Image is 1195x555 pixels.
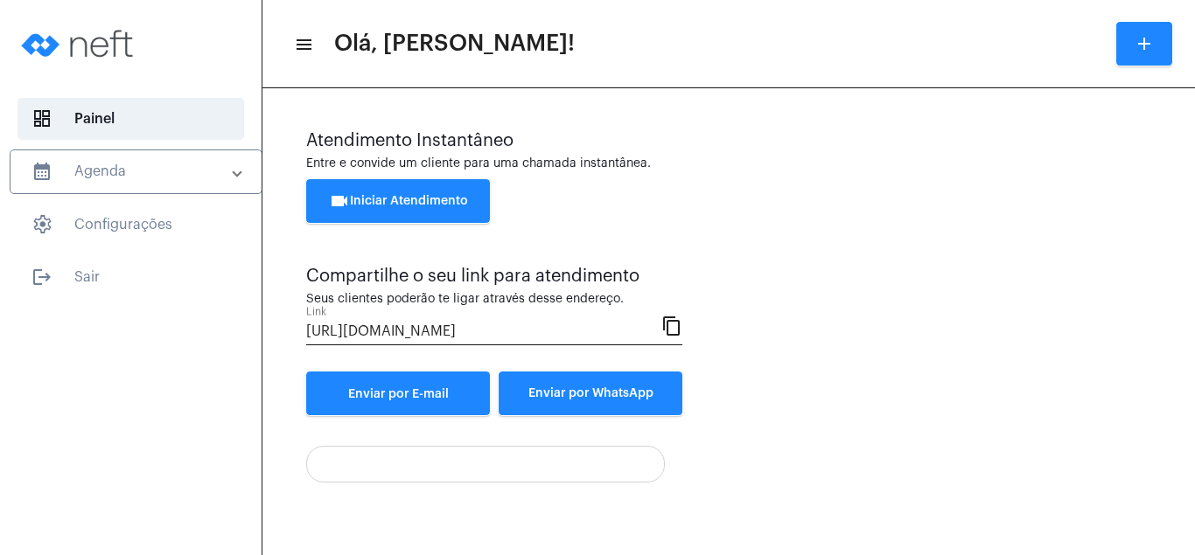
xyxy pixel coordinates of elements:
[306,293,682,306] div: Seus clientes poderão te ligar através desse endereço.
[14,9,145,79] img: logo-neft-novo-2.png
[661,315,682,336] mat-icon: content_copy
[31,161,234,182] mat-panel-title: Agenda
[528,387,653,399] span: Enviar por WhatsApp
[17,98,244,140] span: Painel
[31,267,52,288] mat-icon: sidenav icon
[306,179,490,223] button: Iniciar Atendimento
[294,34,311,55] mat-icon: sidenav icon
[1134,33,1155,54] mat-icon: add
[348,388,449,400] span: Enviar por E-mail
[306,157,1151,170] div: Entre e convide um cliente para uma chamada instantânea.
[306,131,1151,150] div: Atendimento Instantâneo
[334,30,575,58] span: Olá, [PERSON_NAME]!
[329,191,350,212] mat-icon: videocam
[329,195,468,207] span: Iniciar Atendimento
[17,204,244,246] span: Configurações
[499,371,682,415] button: Enviar por WhatsApp
[31,108,52,129] span: sidenav icon
[17,256,244,298] span: Sair
[31,214,52,235] span: sidenav icon
[306,267,682,286] div: Compartilhe o seu link para atendimento
[10,150,262,192] mat-expansion-panel-header: sidenav iconAgenda
[306,371,490,415] a: Enviar por E-mail
[31,161,52,182] mat-icon: sidenav icon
